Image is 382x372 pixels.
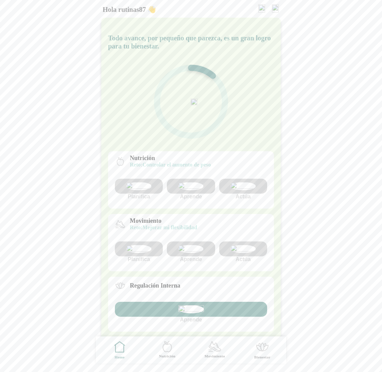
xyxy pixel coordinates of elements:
[219,241,267,262] div: Actúa
[167,241,215,262] div: Aprende
[115,241,163,262] div: Planifica
[108,34,274,50] h5: Todo avance, por pequeño que parezca, es un gran logro para tu bienestar.
[130,162,211,168] p: Controlar el aumento de peso
[103,5,156,14] h5: Hola rutinas87 👋
[254,355,271,360] ion-label: Bienestar
[130,155,211,162] p: Nutrición
[167,179,215,200] div: Aprende
[130,217,197,224] p: Movimiento
[159,354,175,359] ion-label: Nutrición
[219,179,267,200] div: Actúa
[130,162,142,168] span: reto:
[115,302,267,323] div: Aprende
[115,179,163,200] div: Planifica
[130,224,197,231] p: Mejorar mi flexibilidad
[130,224,142,230] span: reto:
[130,282,180,289] p: Regulación Interna
[205,354,225,359] ion-label: Movimiento
[115,355,125,360] ion-label: Home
